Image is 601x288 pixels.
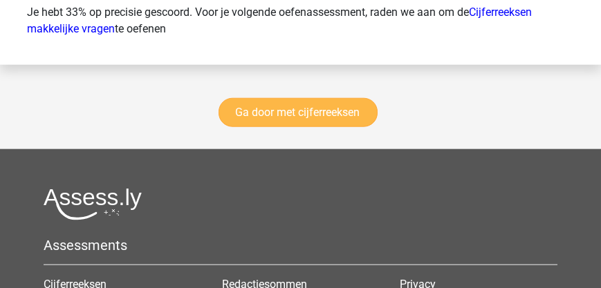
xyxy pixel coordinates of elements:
[219,98,378,127] a: Ga door met cijferreeksen
[27,4,574,37] p: Je hebt 33% op precisie gescoord. Voor je volgende oefenassessment, raden we aan om de te oefenen
[44,188,142,220] img: Assessly logo
[44,237,557,253] h5: Assessments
